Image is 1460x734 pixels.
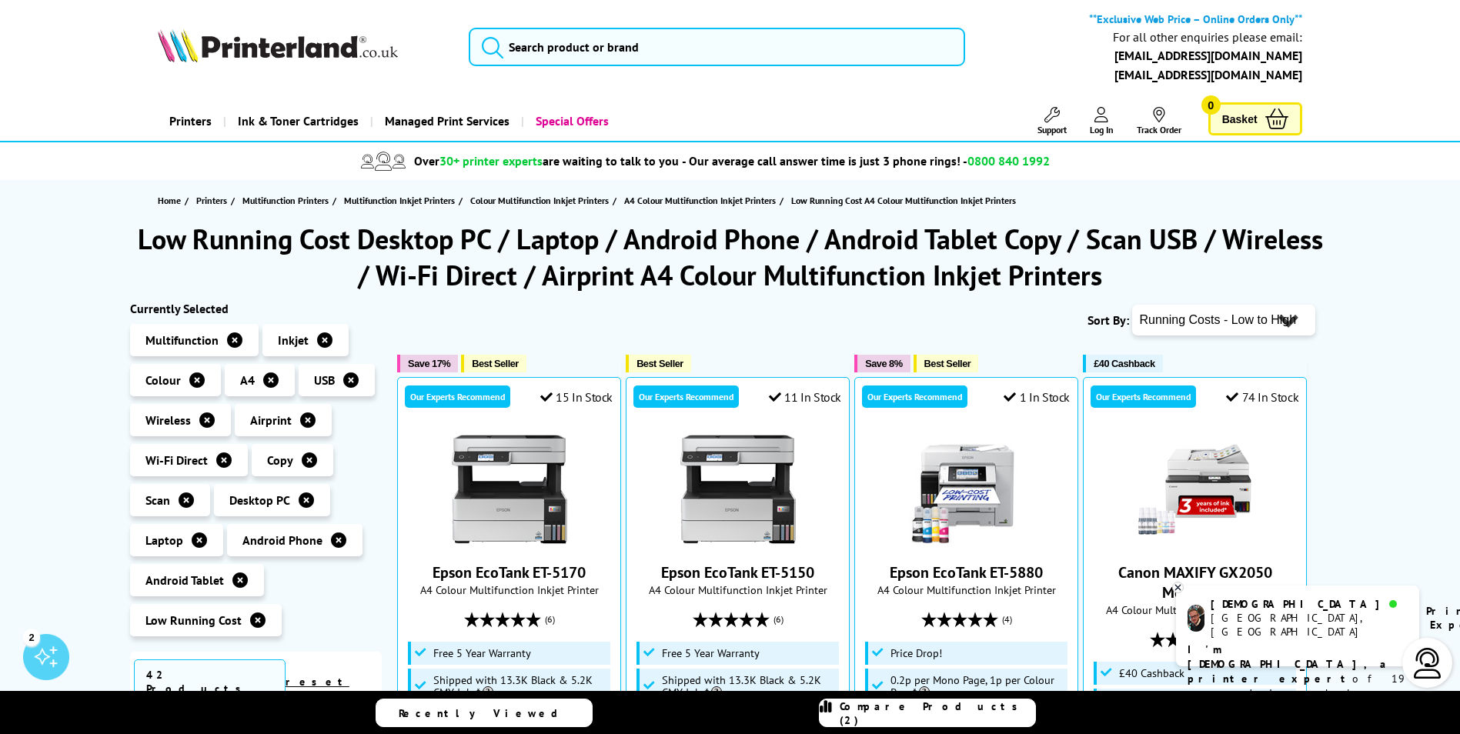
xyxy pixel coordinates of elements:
[890,674,1064,699] span: 0.2p per Mono Page, 1p per Colour Page*
[769,389,841,405] div: 11 In Stock
[452,432,567,547] img: Epson EcoTank ET-5170
[314,372,335,388] span: USB
[406,582,613,597] span: A4 Colour Multifunction Inkjet Printer
[773,605,783,634] span: (6)
[1201,95,1221,115] span: 0
[662,674,836,699] span: Shipped with 13.3K Black & 5.2K CMY Inks*
[461,355,526,372] button: Best Seller
[470,192,613,209] a: Colour Multifunction Inkjet Printers
[791,195,1016,206] span: Low Running Cost A4 Colour Multifunction Inkjet Printers
[909,432,1024,547] img: Epson EcoTank ET-5880
[408,358,450,369] span: Save 17%
[145,372,181,388] span: Colour
[405,385,510,408] div: Our Experts Recommend
[397,355,458,372] button: Save 17%
[1226,389,1298,405] div: 74 In Stock
[1211,611,1407,639] div: [GEOGRAPHIC_DATA], [GEOGRAPHIC_DATA]
[1412,648,1443,679] img: user-headset-light.svg
[909,535,1024,550] a: Epson EcoTank ET-5880
[634,582,841,597] span: A4 Colour Multifunction Inkjet Printer
[1138,432,1253,547] img: Canon MAXIFY GX2050 MegaTank
[1222,108,1258,129] span: Basket
[819,699,1036,727] a: Compare Products (2)
[890,647,942,659] span: Price Drop!
[242,192,329,209] span: Multifunction Printers
[680,535,796,550] a: Epson EcoTank ET-5150
[624,192,776,209] span: A4 Colour Multifunction Inkjet Printers
[1114,67,1302,82] b: [EMAIL_ADDRESS][DOMAIN_NAME]
[1037,124,1067,135] span: Support
[682,153,1050,168] span: - Our average call answer time is just 3 phone rings! -
[145,412,191,428] span: Wireless
[545,605,555,634] span: (6)
[1037,107,1067,135] a: Support
[624,192,780,209] a: A4 Colour Multifunction Inkjet Printers
[470,192,609,209] span: Colour Multifunction Inkjet Printers
[414,153,679,168] span: Over are waiting to talk to you
[145,532,183,548] span: Laptop
[433,674,607,699] span: Shipped with 13.3K Black & 5.2K CMY Inks*
[1137,107,1181,135] a: Track Order
[661,562,814,582] a: Epson EcoTank ET-5150
[662,647,760,659] span: Free 5 Year Warranty
[399,706,573,720] span: Recently Viewed
[376,699,593,727] a: Recently Viewed
[145,492,170,508] span: Scan
[145,572,224,588] span: Android Tablet
[433,562,586,582] a: Epson EcoTank ET-5170
[1188,642,1408,730] p: of 19 years! I can help you choose the right product
[158,192,185,209] a: Home
[472,358,519,369] span: Best Seller
[1004,389,1070,405] div: 1 In Stock
[862,385,967,408] div: Our Experts Recommend
[469,28,965,66] input: Search product or brand
[1119,667,1184,679] span: £40 Cashback
[633,385,739,408] div: Our Experts Recommend
[130,221,1331,293] h1: Low Running Cost Desktop PC / Laptop / Android Phone / Android Tablet Copy / Scan USB / Wireless ...
[278,332,309,348] span: Inkjet
[540,389,613,405] div: 15 In Stock
[250,412,292,428] span: Airprint
[439,153,543,168] span: 30+ printer experts
[1094,358,1154,369] span: £40 Cashback
[1090,124,1114,135] span: Log In
[1091,385,1196,408] div: Our Experts Recommend
[145,332,219,348] span: Multifunction
[840,699,1035,727] span: Compare Products (2)
[967,153,1050,168] span: 0800 840 1992
[344,192,455,209] span: Multifunction Inkjet Printers
[452,535,567,550] a: Epson EcoTank ET-5170
[1188,605,1204,632] img: chris-livechat.png
[1211,597,1407,611] div: [DEMOGRAPHIC_DATA]
[158,102,223,141] a: Printers
[1083,355,1162,372] button: £40 Cashback
[1091,602,1298,617] span: A4 Colour Multifunction Inkjet Printer
[1188,642,1391,686] b: I'm [DEMOGRAPHIC_DATA], a printer expert
[1118,562,1272,602] a: Canon MAXIFY GX2050 MegaTank
[914,355,979,372] button: Best Seller
[23,629,40,646] div: 2
[680,432,796,547] img: Epson EcoTank ET-5150
[924,358,971,369] span: Best Seller
[1114,48,1302,63] a: [EMAIL_ADDRESS][DOMAIN_NAME]
[196,192,231,209] a: Printers
[196,192,227,209] span: Printers
[238,102,359,141] span: Ink & Toner Cartridges
[1138,535,1253,550] a: Canon MAXIFY GX2050 MegaTank
[636,358,683,369] span: Best Seller
[242,532,322,548] span: Android Phone
[286,675,357,704] a: reset filters
[130,301,383,316] div: Currently Selected
[521,102,620,141] a: Special Offers
[158,28,449,65] a: Printerland Logo
[1089,12,1302,26] b: **Exclusive Web Price – Online Orders Only**
[626,355,691,372] button: Best Seller
[1090,107,1114,135] a: Log In
[134,659,286,718] span: 42 Products Found
[1087,312,1129,328] span: Sort By:
[240,372,255,388] span: A4
[158,28,398,62] img: Printerland Logo
[854,355,910,372] button: Save 8%
[890,562,1043,582] a: Epson EcoTank ET-5880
